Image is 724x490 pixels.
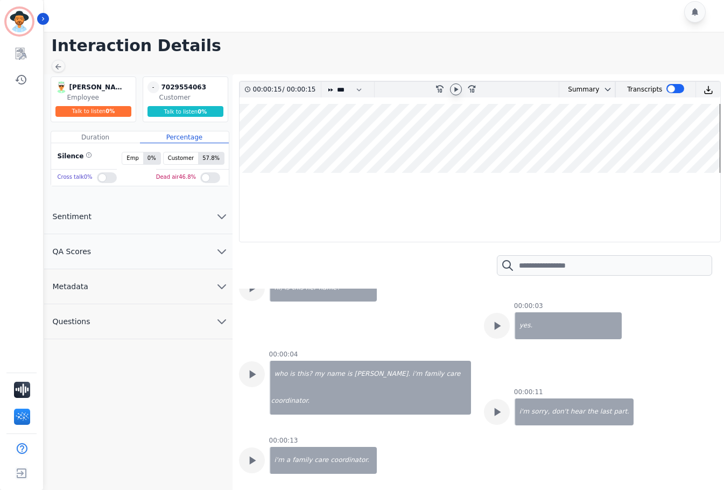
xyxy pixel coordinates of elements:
[44,281,97,292] span: Metadata
[44,269,233,304] button: Metadata chevron down
[551,398,570,425] div: don't
[55,152,93,165] div: Silence
[140,131,229,143] div: Percentage
[627,82,662,97] div: Transcripts
[411,361,423,388] div: i'm
[515,312,622,339] div: yes.
[270,447,285,474] div: i'm
[147,106,224,117] div: Talk to listen
[313,361,326,388] div: my
[613,398,633,425] div: part.
[161,81,215,93] div: 7029554063
[215,280,228,293] svg: chevron down
[215,245,228,258] svg: chevron down
[329,447,376,474] div: coordinator.
[58,170,93,185] div: Cross talk 0 %
[514,302,543,310] div: 00:00:03
[514,388,543,396] div: 00:00:11
[51,131,140,143] div: Duration
[164,152,199,164] span: Customer
[269,350,298,359] div: 00:00:04
[603,85,612,94] svg: chevron down
[253,82,283,97] div: 00:00:15
[269,436,298,445] div: 00:00:13
[198,109,207,115] span: 0 %
[326,361,346,388] div: name
[570,398,586,425] div: hear
[215,210,228,223] svg: chevron down
[515,398,530,425] div: i'm
[143,152,160,164] span: 0 %
[55,106,132,117] div: Talk to listen
[599,398,613,425] div: last
[159,93,226,102] div: Customer
[599,85,612,94] button: chevron down
[559,82,599,97] div: Summary
[156,170,196,185] div: Dead air 46.8 %
[67,93,133,102] div: Employee
[215,315,228,328] svg: chevron down
[291,447,313,474] div: family
[289,361,296,388] div: is
[704,85,713,95] img: download audio
[346,361,354,388] div: is
[6,9,32,34] img: Bordered avatar
[354,361,412,388] div: [PERSON_NAME].
[253,82,319,97] div: /
[69,81,123,93] div: [PERSON_NAME]
[147,81,159,93] span: -
[44,211,100,222] span: Sentiment
[445,361,461,388] div: care
[530,398,551,425] div: sorry,
[44,234,233,269] button: QA Scores chevron down
[270,361,289,388] div: who
[122,152,143,164] span: Emp
[44,304,233,339] button: Questions chevron down
[198,152,224,164] span: 57.8 %
[285,82,314,97] div: 00:00:15
[423,361,445,388] div: family
[285,447,291,474] div: a
[106,108,115,114] span: 0 %
[52,36,724,55] h1: Interaction Details
[586,398,599,425] div: the
[270,388,471,415] div: coordinator.
[44,199,233,234] button: Sentiment chevron down
[44,246,100,257] span: QA Scores
[296,361,313,388] div: this?
[313,447,329,474] div: care
[44,316,99,327] span: Questions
